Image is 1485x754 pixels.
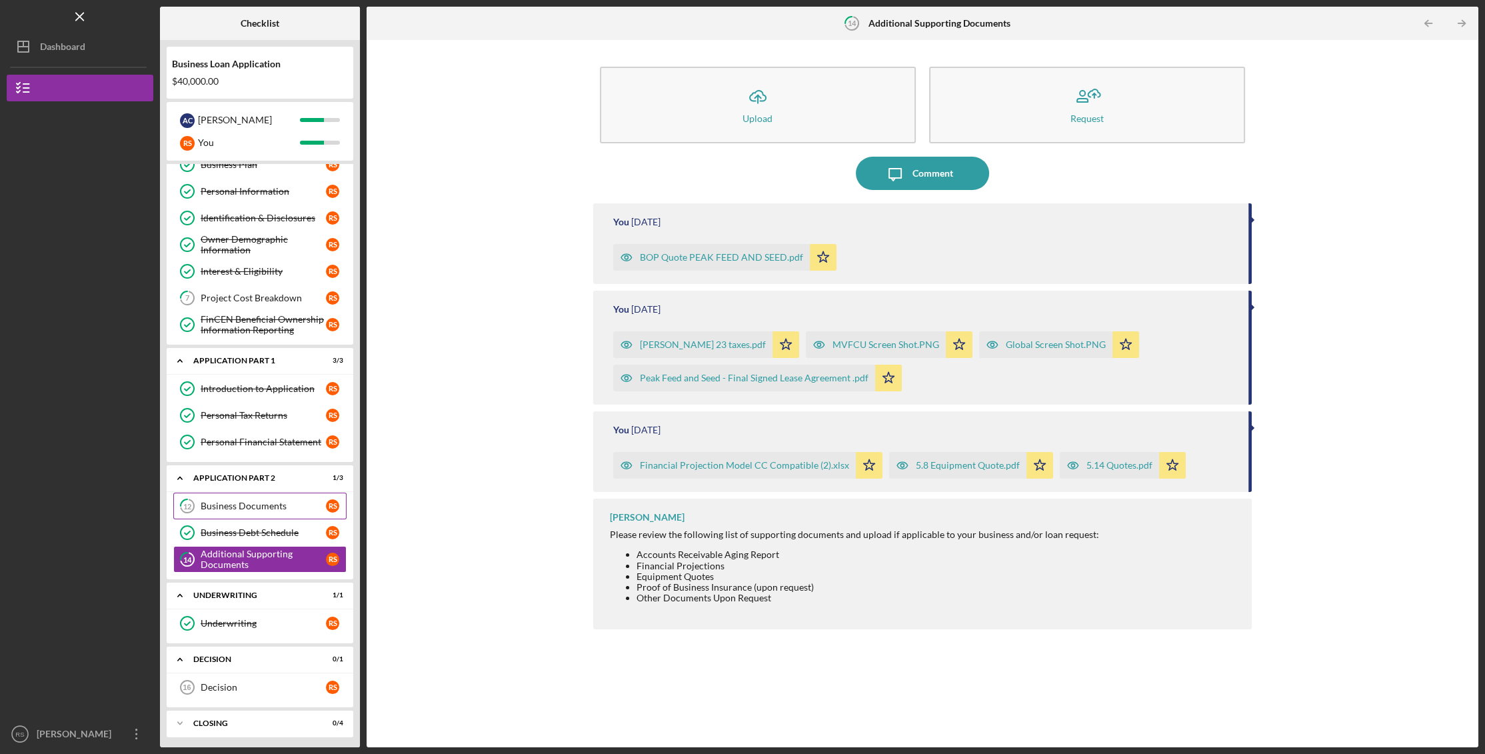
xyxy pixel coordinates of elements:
div: You [198,131,300,154]
tspan: 7 [185,294,190,303]
button: Peak Feed and Seed - Final Signed Lease Agreement .pdf [613,365,902,391]
div: Decision [201,682,326,693]
div: Application Part 2 [193,474,310,482]
a: Introduction to ApplicationRS [173,375,347,402]
div: BOP Quote PEAK FEED AND SEED.pdf [640,252,803,263]
div: $40,000.00 [172,76,348,87]
div: R S [326,435,339,449]
b: Checklist [241,18,279,29]
div: A C [180,113,195,128]
a: 7Project Cost BreakdownRS [173,285,347,311]
div: 1 / 3 [319,474,343,482]
a: 16DecisionRS [173,674,347,701]
div: Underwriting [193,591,310,599]
button: [PERSON_NAME] 23 taxes.pdf [613,331,799,358]
div: 5.8 Equipment Quote.pdf [916,460,1020,471]
div: Business Loan Application [172,59,348,69]
div: Upload [742,113,772,123]
div: Business Documents [201,501,326,511]
li: Proof of Business Insurance (upon request) [637,582,1099,593]
div: R S [326,409,339,422]
button: 5.8 Equipment Quote.pdf [889,452,1053,479]
div: Business Debt Schedule [201,527,326,538]
text: RS [15,731,24,738]
button: Dashboard [7,33,153,60]
div: R S [326,318,339,331]
div: [PERSON_NAME] 23 taxes.pdf [640,339,766,350]
button: Financial Projection Model CC Compatible (2).xlsx [613,452,882,479]
time: 2025-08-15 22:33 [631,304,661,315]
div: Personal Tax Returns [201,410,326,421]
button: Comment [856,157,989,190]
li: Accounts Receivable Aging Report [637,549,1099,560]
div: R S [326,211,339,225]
button: 5.14 Quotes.pdf [1060,452,1186,479]
div: Identification & Disclosures [201,213,326,223]
div: You [613,217,629,227]
div: Request [1070,113,1104,123]
div: 0 / 4 [319,719,343,727]
button: RS[PERSON_NAME] [7,721,153,747]
div: R S [326,499,339,513]
a: Personal Tax ReturnsRS [173,402,347,429]
div: R S [326,681,339,694]
div: Personal Information [201,186,326,197]
div: [PERSON_NAME] [610,512,685,523]
tspan: 14 [847,19,856,27]
div: R S [326,158,339,171]
a: Owner Demographic InformationRS [173,231,347,258]
div: R S [326,238,339,251]
div: Application Part 1 [193,357,310,365]
div: Financial Projection Model CC Compatible (2).xlsx [640,460,849,471]
div: R S [326,185,339,198]
div: [PERSON_NAME] [33,721,120,751]
div: Peak Feed and Seed - Final Signed Lease Agreement .pdf [640,373,868,383]
div: Decision [193,655,310,663]
b: Additional Supporting Documents [868,18,1010,29]
tspan: 12 [183,502,191,511]
a: Business PlanRS [173,151,347,178]
a: Personal InformationRS [173,178,347,205]
div: Underwriting [201,618,326,629]
li: Other Documents Upon Request [637,593,1099,603]
time: 2025-08-11 21:40 [631,425,661,435]
div: Comment [912,157,952,190]
div: R S [326,617,339,630]
div: 1 / 1 [319,591,343,599]
button: Request [929,67,1245,143]
tspan: 16 [183,683,191,691]
div: Additional Supporting Documents [201,549,326,570]
div: R S [326,526,339,539]
a: Personal Financial StatementRS [173,429,347,455]
div: R S [180,136,195,151]
a: 14Additional Supporting DocumentsRS [173,546,347,573]
div: Please review the following list of supporting documents and upload if applicable to your busines... [610,529,1099,540]
button: Global Screen Shot.PNG [979,331,1139,358]
div: R S [326,553,339,566]
div: Project Cost Breakdown [201,293,326,303]
div: Personal Financial Statement [201,437,326,447]
li: Financial Projections [637,561,1099,571]
div: Business Plan [201,159,326,170]
a: Business Debt ScheduleRS [173,519,347,546]
a: UnderwritingRS [173,610,347,637]
button: Upload [600,67,916,143]
div: MVFCU Screen Shot.PNG [832,339,939,350]
time: 2025-08-21 16:07 [631,217,661,227]
div: R S [326,291,339,305]
li: Equipment Quotes [637,571,1099,582]
div: Global Screen Shot.PNG [1006,339,1106,350]
a: Identification & DisclosuresRS [173,205,347,231]
div: 3 / 3 [319,357,343,365]
div: R S [326,265,339,278]
div: Owner Demographic Information [201,234,326,255]
div: Interest & Eligibility [201,266,326,277]
tspan: 14 [183,555,192,564]
a: FinCEN Beneficial Ownership Information ReportingRS [173,311,347,338]
div: [PERSON_NAME] [198,109,300,131]
div: Closing [193,719,310,727]
div: You [613,425,629,435]
div: 0 / 1 [319,655,343,663]
div: 5.14 Quotes.pdf [1086,460,1152,471]
div: R S [326,382,339,395]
